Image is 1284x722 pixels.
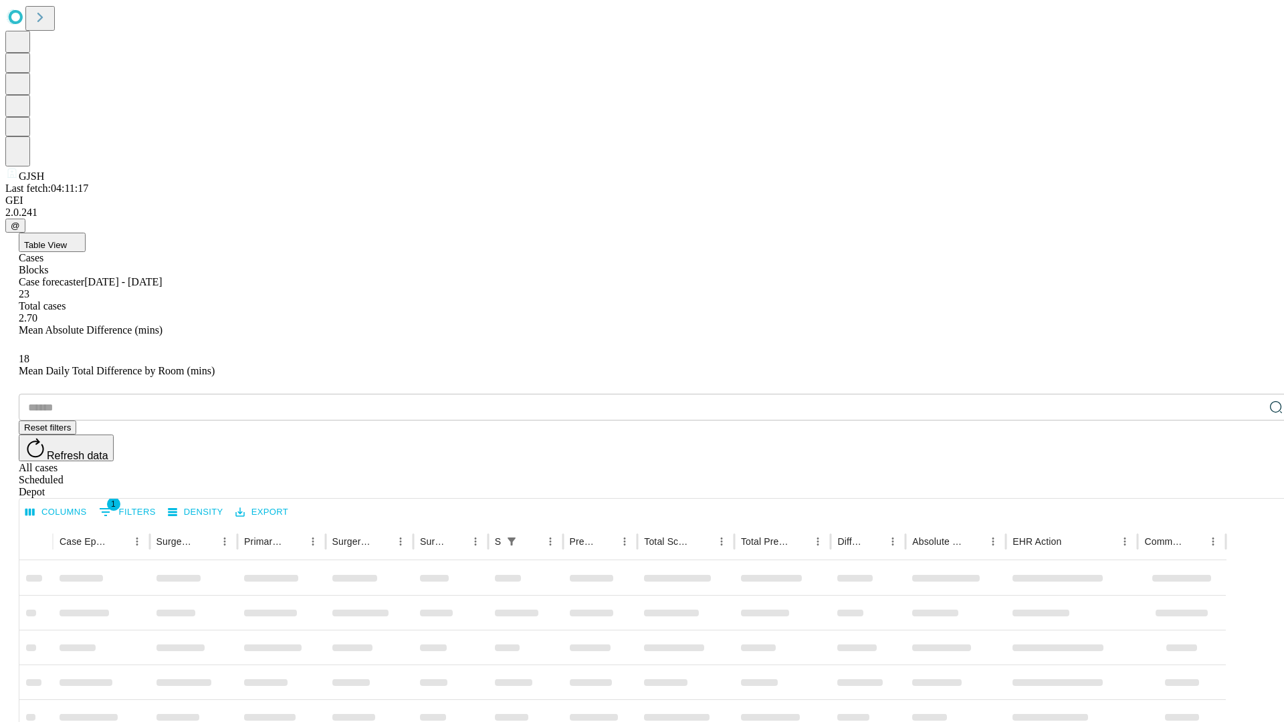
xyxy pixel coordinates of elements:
div: Surgery Date [420,536,446,547]
span: 1 [107,497,120,511]
span: Mean Daily Total Difference by Room (mins) [19,365,215,376]
span: Case forecaster [19,276,84,287]
button: Show filters [96,501,159,523]
div: 1 active filter [502,532,521,551]
span: GJSH [19,170,44,182]
button: Menu [809,532,827,551]
button: Density [165,502,227,523]
button: Sort [1185,532,1204,551]
div: Primary Service [244,536,283,547]
span: 23 [19,288,29,299]
span: Total cases [19,300,66,312]
button: Menu [128,532,146,551]
button: Menu [984,532,1002,551]
span: @ [11,221,20,231]
button: Menu [883,532,902,551]
button: Sort [197,532,215,551]
div: Surgeon Name [156,536,195,547]
button: Sort [790,532,809,551]
span: 18 [19,353,29,364]
div: Total Predicted Duration [741,536,789,547]
div: Scheduled In Room Duration [495,536,501,547]
span: 2.70 [19,312,37,324]
span: Last fetch: 04:11:17 [5,183,88,194]
button: Export [232,502,292,523]
button: Select columns [22,502,90,523]
span: Refresh data [47,450,108,461]
button: Menu [215,532,234,551]
button: Sort [597,532,615,551]
button: Menu [712,532,731,551]
button: Table View [19,233,86,252]
button: Reset filters [19,420,76,435]
button: Sort [285,532,304,551]
div: Case Epic Id [60,536,108,547]
button: Show filters [502,532,521,551]
div: Total Scheduled Duration [644,536,692,547]
div: Surgery Name [332,536,371,547]
button: Sort [372,532,391,551]
span: Table View [24,240,67,250]
div: 2.0.241 [5,207,1279,219]
span: Reset filters [24,423,71,433]
button: Menu [615,532,634,551]
div: EHR Action [1012,536,1061,547]
button: Sort [109,532,128,551]
button: Menu [466,532,485,551]
div: Predicted In Room Duration [570,536,596,547]
button: Menu [1204,532,1222,551]
div: Absolute Difference [912,536,964,547]
button: Menu [304,532,322,551]
button: Sort [522,532,541,551]
button: Sort [1063,532,1081,551]
div: GEI [5,195,1279,207]
div: Difference [837,536,863,547]
button: Sort [447,532,466,551]
button: Menu [541,532,560,551]
button: @ [5,219,25,233]
button: Menu [391,532,410,551]
button: Sort [693,532,712,551]
button: Refresh data [19,435,114,461]
button: Menu [1115,532,1134,551]
span: Mean Absolute Difference (mins) [19,324,163,336]
span: [DATE] - [DATE] [84,276,162,287]
button: Sort [865,532,883,551]
div: Comments [1144,536,1183,547]
button: Sort [965,532,984,551]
